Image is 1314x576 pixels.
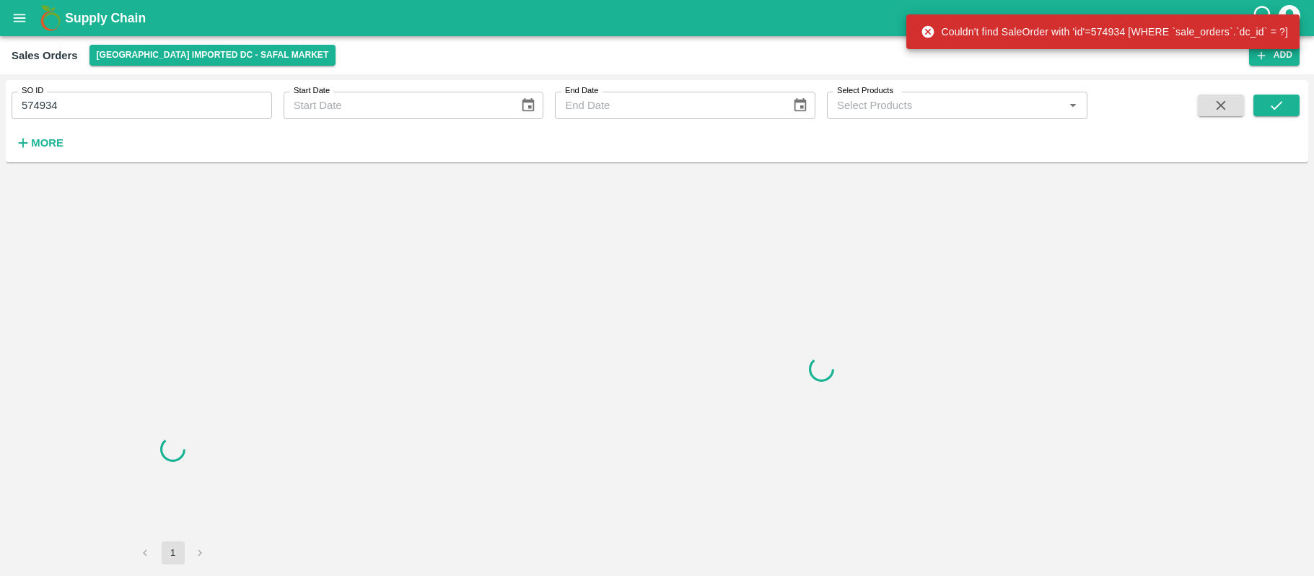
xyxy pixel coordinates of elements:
[22,85,43,97] label: SO ID
[1276,3,1302,33] div: account of current user
[65,8,1251,28] a: Supply Chain
[36,4,65,32] img: logo
[3,1,36,35] button: open drawer
[921,19,1288,45] div: Couldn't find SaleOrder with 'id'=574934 [WHERE `sale_orders`.`dc_id` = ?]
[132,541,214,564] nav: pagination navigation
[31,137,63,149] strong: More
[1249,45,1300,66] button: Add
[12,46,78,65] div: Sales Orders
[1064,96,1082,115] button: Open
[162,541,185,564] button: page 1
[65,11,146,25] b: Supply Chain
[1251,5,1276,31] div: customer-support
[12,92,272,119] input: Enter SO ID
[12,131,67,155] button: More
[514,92,542,119] button: Choose date
[294,85,330,97] label: Start Date
[787,92,814,119] button: Choose date
[837,85,893,97] label: Select Products
[284,92,509,119] input: Start Date
[565,85,598,97] label: End Date
[831,96,1059,115] input: Select Products
[555,92,780,119] input: End Date
[89,45,336,66] button: Select DC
